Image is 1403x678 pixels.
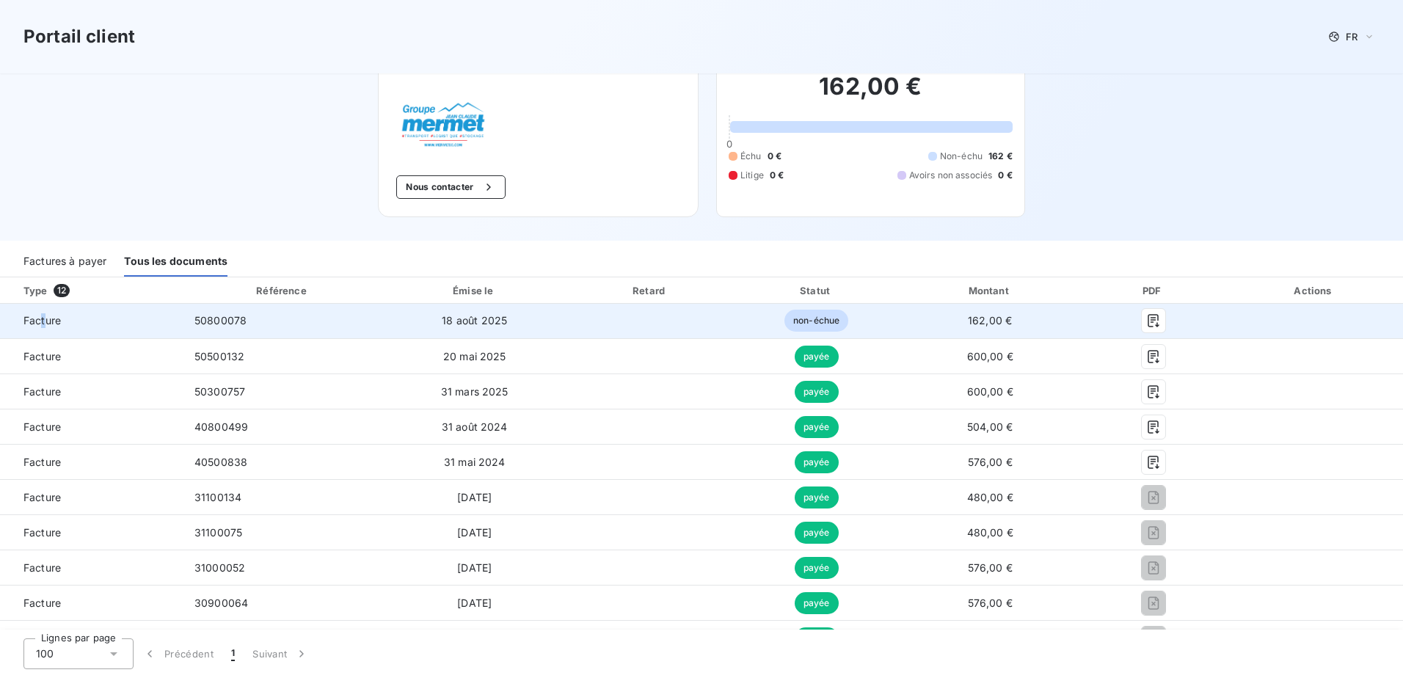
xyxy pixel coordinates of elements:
span: Facture [12,490,171,505]
span: Facture [12,384,171,399]
div: PDF [1085,283,1222,298]
span: 31 août 2024 [442,420,508,433]
div: Factures à payer [23,246,106,277]
span: 600,00 € [967,385,1013,398]
div: Émise le [386,283,563,298]
span: 504,00 € [967,420,1013,433]
span: Litige [740,169,764,182]
span: 31 mars 2025 [441,385,509,398]
div: Type [15,283,180,298]
span: non-échue [784,310,848,332]
span: 0 [726,138,732,150]
span: Facture [12,420,171,434]
span: payée [795,557,839,579]
span: 50800078 [194,314,247,327]
button: Précédent [134,638,222,669]
span: [DATE] [457,597,492,609]
span: 0 € [768,150,781,163]
span: 600,00 € [967,350,1013,362]
div: Tous les documents [124,246,227,277]
button: Nous contacter [396,175,505,199]
span: 18 août 2025 [442,314,507,327]
span: payée [795,381,839,403]
span: Facture [12,596,171,610]
span: [DATE] [457,526,492,539]
span: 0 € [770,169,784,182]
span: Facture [12,455,171,470]
h3: Portail client [23,23,135,50]
span: 162 € [988,150,1013,163]
span: 20 mai 2025 [443,350,506,362]
span: Facture [12,313,171,328]
div: Actions [1228,283,1400,298]
span: 31 mai 2024 [444,456,506,468]
span: Non-échu [940,150,983,163]
span: 480,00 € [967,526,1013,539]
span: 31100075 [194,526,242,539]
span: 576,00 € [968,456,1013,468]
span: 30900064 [194,597,248,609]
button: Suivant [244,638,318,669]
span: Facture [12,349,171,364]
span: 12 [54,284,70,297]
img: Company logo [396,97,490,152]
span: Facture [12,525,171,540]
span: Facture [12,561,171,575]
span: 100 [36,646,54,661]
span: 40500838 [194,456,247,468]
span: 576,00 € [968,561,1013,574]
span: payée [795,592,839,614]
span: 0 € [998,169,1012,182]
div: Retard [569,283,731,298]
span: payée [795,486,839,508]
span: payée [795,627,839,649]
span: FR [1346,31,1358,43]
span: 576,00 € [968,597,1013,609]
span: [DATE] [457,561,492,574]
span: 162,00 € [968,314,1012,327]
span: Avoirs non associés [909,169,993,182]
h2: 162,00 € [729,72,1013,116]
span: payée [795,451,839,473]
span: payée [795,522,839,544]
button: 1 [222,638,244,669]
span: 50300757 [194,385,245,398]
span: [DATE] [457,491,492,503]
div: Statut [737,283,896,298]
span: 31000052 [194,561,245,574]
span: Échu [740,150,762,163]
div: Référence [256,285,306,296]
span: 31100134 [194,491,241,503]
span: payée [795,346,839,368]
span: 480,00 € [967,491,1013,503]
span: 40800499 [194,420,248,433]
span: 1 [231,646,235,661]
span: payée [795,416,839,438]
span: 50500132 [194,350,244,362]
div: Montant [902,283,1079,298]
